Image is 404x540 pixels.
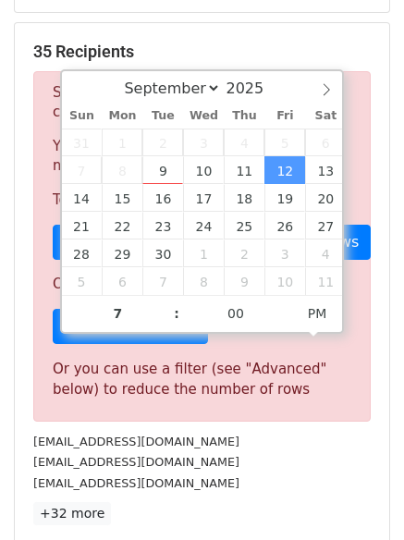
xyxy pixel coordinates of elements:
[62,110,103,122] span: Sun
[53,190,351,210] p: To send these emails, you can either:
[264,239,305,267] span: October 3, 2025
[224,129,264,156] span: September 4, 2025
[142,156,183,184] span: September 9, 2025
[264,110,305,122] span: Fri
[142,239,183,267] span: September 30, 2025
[183,156,224,184] span: September 10, 2025
[102,239,142,267] span: September 29, 2025
[305,239,346,267] span: October 4, 2025
[102,110,142,122] span: Mon
[53,275,351,294] p: Or
[224,267,264,295] span: October 9, 2025
[102,212,142,239] span: September 22, 2025
[33,502,111,525] a: +32 more
[224,239,264,267] span: October 2, 2025
[305,156,346,184] span: September 13, 2025
[142,212,183,239] span: September 23, 2025
[53,359,351,400] div: Or you can use a filter (see "Advanced" below) to reduce the number of rows
[305,212,346,239] span: September 27, 2025
[264,184,305,212] span: September 19, 2025
[305,267,346,295] span: October 11, 2025
[264,212,305,239] span: September 26, 2025
[183,129,224,156] span: September 3, 2025
[62,295,175,332] input: Hour
[102,129,142,156] span: September 1, 2025
[102,267,142,295] span: October 6, 2025
[183,239,224,267] span: October 1, 2025
[305,110,346,122] span: Sat
[224,184,264,212] span: September 18, 2025
[264,129,305,156] span: September 5, 2025
[179,295,292,332] input: Minute
[183,267,224,295] span: October 8, 2025
[53,309,208,344] a: Sign up for a plan
[53,225,371,260] a: Choose a Google Sheet with fewer rows
[62,267,103,295] span: October 5, 2025
[221,80,288,97] input: Year
[174,295,179,332] span: :
[224,156,264,184] span: September 11, 2025
[305,129,346,156] span: September 6, 2025
[305,184,346,212] span: September 20, 2025
[33,455,239,469] small: [EMAIL_ADDRESS][DOMAIN_NAME]
[142,184,183,212] span: September 16, 2025
[183,212,224,239] span: September 24, 2025
[292,295,343,332] span: Click to toggle
[53,83,351,122] p: Sorry, you don't have enough daily email credits to send these emails.
[183,110,224,122] span: Wed
[62,129,103,156] span: August 31, 2025
[183,184,224,212] span: September 17, 2025
[62,212,103,239] span: September 21, 2025
[224,110,264,122] span: Thu
[142,267,183,295] span: October 7, 2025
[53,137,351,176] p: Your current plan supports a daily maximum of .
[62,239,103,267] span: September 28, 2025
[264,267,305,295] span: October 10, 2025
[102,156,142,184] span: September 8, 2025
[33,42,371,62] h5: 35 Recipients
[312,451,404,540] iframe: Chat Widget
[224,212,264,239] span: September 25, 2025
[142,110,183,122] span: Tue
[142,129,183,156] span: September 2, 2025
[33,435,239,448] small: [EMAIL_ADDRESS][DOMAIN_NAME]
[33,476,239,490] small: [EMAIL_ADDRESS][DOMAIN_NAME]
[62,184,103,212] span: September 14, 2025
[264,156,305,184] span: September 12, 2025
[102,184,142,212] span: September 15, 2025
[62,156,103,184] span: September 7, 2025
